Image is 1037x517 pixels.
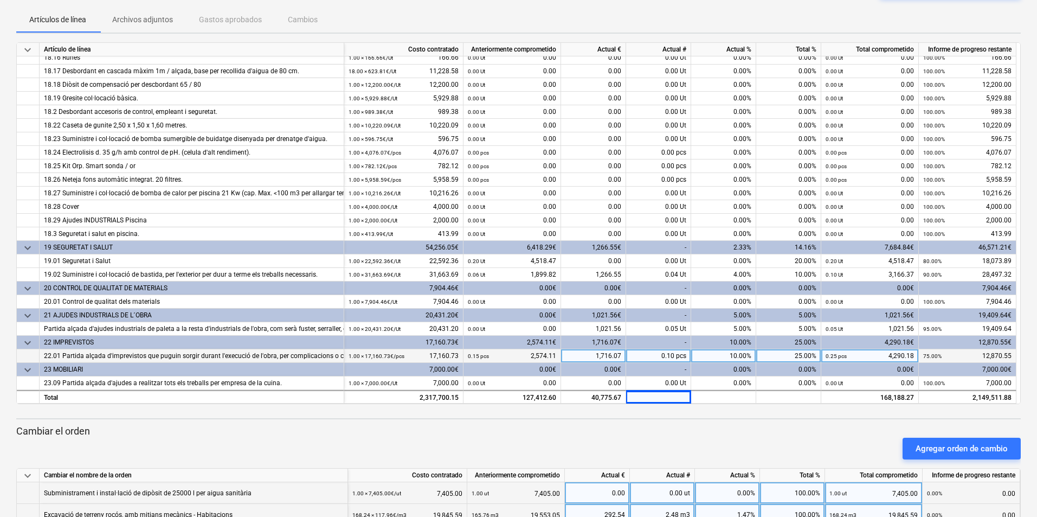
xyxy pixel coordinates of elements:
div: 0.04 Ut [626,268,691,282]
div: 596.75 [349,132,459,146]
div: 0.00 [468,51,556,65]
div: 0.00% [756,295,821,309]
div: 2.33% [691,241,756,254]
div: 0.00% [756,51,821,65]
div: Anteriormente comprometido [467,469,565,482]
div: 0.00 [826,159,914,173]
div: 0.00% [756,65,821,78]
div: 18.19 Gresite col·locació bàsica. [44,92,339,105]
div: 0.00 [561,187,626,200]
div: 6,418.29€ [463,241,561,254]
small: 0.00 Ut [826,82,843,88]
div: 3,166.37 [826,268,914,282]
small: 0.00 pcs [826,163,847,169]
div: 989.38 [349,105,459,119]
div: 0.00 [561,376,626,390]
div: 0.00 [826,200,914,214]
div: 0.00 [561,254,626,268]
div: 0.00 pcs [626,146,691,159]
div: 0.00 [468,105,556,119]
div: 19.01 Seguretat i Salut [44,254,339,268]
span: keyboard_arrow_down [21,282,34,295]
div: 100.00% [760,482,825,504]
small: 100.00% [923,218,945,224]
div: 0.00% [691,295,756,309]
div: 0.00 [561,51,626,65]
span: keyboard_arrow_down [21,241,34,254]
div: 0.00 [468,200,556,214]
div: 5,929.88 [923,92,1012,105]
div: 0.00 [561,200,626,214]
div: 0.00 [561,146,626,159]
div: Total [40,390,344,404]
div: 10.00% [691,336,756,349]
div: 0.00% [756,282,821,295]
div: 0.00% [691,65,756,78]
div: 0.10 pcs [626,349,691,363]
div: - [626,241,691,254]
div: Costo contratado [348,469,467,482]
div: 0.00 [826,119,914,132]
div: 0.00% [756,376,821,390]
div: 0.00 [826,78,914,92]
div: 4,518.47 [826,254,914,268]
div: 25.00% [756,349,821,363]
small: 1.00 × 5,958.59€ / pcs [349,177,401,183]
div: 17,160.73€ [344,336,463,349]
div: 4,000.00 [923,200,1012,214]
small: 100.00% [923,95,945,101]
div: 54,256.05€ [344,241,463,254]
div: 18.22 Caseta de gunite 2,50 x 1,50 x 1,60 metres. [44,119,339,132]
small: 1.00 × 10,216.26€ / Ut [349,190,401,196]
div: 0.00% [756,119,821,132]
small: 0.00 pcs [468,150,489,156]
div: 0.00 Ut [626,105,691,119]
div: 11,228.58 [349,65,459,78]
div: 0.00% [691,159,756,173]
div: - [626,363,691,376]
div: 0.00% [691,200,756,214]
small: 100.00% [923,136,945,142]
div: Actual # [630,469,695,482]
div: 18.24 Electrolisis d. 35 g/h amb control de pH. (celula d'alt rendiment). [44,146,339,159]
div: 989.38 [923,105,1012,119]
div: 0.00 [561,119,626,132]
div: 0.00 [826,92,914,105]
div: 0.00% [691,132,756,146]
small: 0.00 Ut [468,82,485,88]
small: 0.00 Ut [468,218,485,224]
div: 0.00€ [463,363,561,376]
div: Actual % [695,469,760,482]
div: 0.00% [756,146,821,159]
div: - [626,309,691,322]
div: 0.00 ut [630,482,695,504]
div: 12,200.00 [349,78,459,92]
small: 1.00 × 22,592.36€ / Ut [349,258,401,264]
div: 413.99 [923,227,1012,241]
div: 0.00% [691,214,756,227]
div: 0.00€ [561,282,626,295]
div: 10,216.26 [349,187,459,200]
small: 0.00 pcs [826,150,847,156]
div: 0.00 Ut [626,187,691,200]
div: 0.00 [468,227,556,241]
span: keyboard_arrow_down [21,336,34,349]
div: 0.00% [691,119,756,132]
div: 0.00% [691,187,756,200]
div: 0.00€ [463,309,561,322]
div: 7,000.00€ [919,363,1016,376]
div: 28,497.32 [923,268,1012,282]
small: 18.00 × 623.81€ / Ut [349,68,396,74]
div: Cambiar el nombre de la orden [40,469,348,482]
div: 31,663.69 [349,268,459,282]
div: 0.00% [695,482,760,504]
div: 10,216.26 [923,187,1012,200]
div: - [626,336,691,349]
div: 0.00 Ut [626,214,691,227]
div: 0.00 [468,146,556,159]
div: 0.00% [756,132,821,146]
div: 0.00 [826,187,914,200]
small: 0.00 Ut [826,218,843,224]
div: 10.00% [691,349,756,363]
div: 0.00 [826,51,914,65]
